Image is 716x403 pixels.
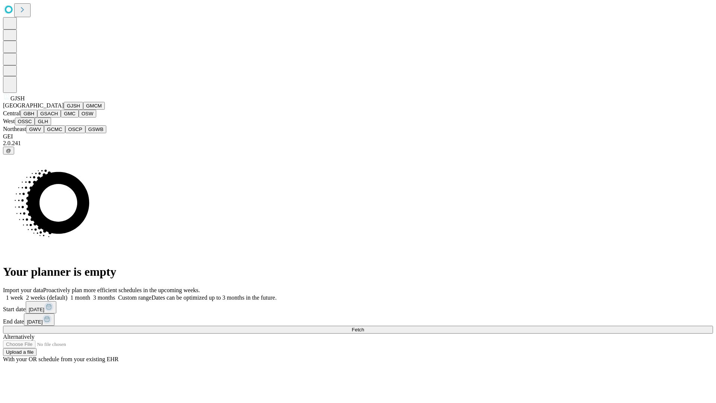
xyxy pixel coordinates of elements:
[10,95,25,101] span: GJSH
[3,147,14,154] button: @
[79,110,97,118] button: OSW
[118,294,151,301] span: Custom range
[3,118,15,124] span: West
[6,294,23,301] span: 1 week
[21,110,37,118] button: GBH
[151,294,276,301] span: Dates can be optimized up to 3 months in the future.
[27,319,43,325] span: [DATE]
[3,287,43,293] span: Import your data
[6,148,11,153] span: @
[24,313,54,326] button: [DATE]
[35,118,51,125] button: GLH
[61,110,78,118] button: GMC
[26,294,67,301] span: 2 weeks (default)
[3,334,34,340] span: Alternatively
[43,287,200,293] span: Proactively plan more efficient schedules in the upcoming weeks.
[3,110,21,116] span: Central
[3,265,713,279] h1: Your planner is empty
[37,110,61,118] button: GSACH
[3,348,37,356] button: Upload a file
[3,326,713,334] button: Fetch
[44,125,65,133] button: GCMC
[26,301,56,313] button: [DATE]
[352,327,364,332] span: Fetch
[3,133,713,140] div: GEI
[85,125,107,133] button: GSWB
[3,356,119,362] span: With your OR schedule from your existing EHR
[65,125,85,133] button: OSCP
[83,102,105,110] button: GMCM
[70,294,90,301] span: 1 month
[29,307,44,312] span: [DATE]
[3,301,713,313] div: Start date
[26,125,44,133] button: GWV
[3,140,713,147] div: 2.0.241
[15,118,35,125] button: OSSC
[93,294,115,301] span: 3 months
[64,102,83,110] button: GJSH
[3,313,713,326] div: End date
[3,102,64,109] span: [GEOGRAPHIC_DATA]
[3,126,26,132] span: Northeast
